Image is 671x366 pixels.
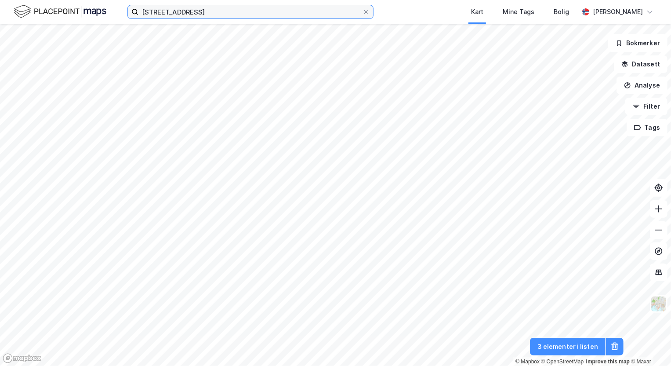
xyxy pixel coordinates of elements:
input: Søk på adresse, matrikkel, gårdeiere, leietakere eller personer [138,5,363,18]
iframe: Chat Widget [627,324,671,366]
div: Mine Tags [503,7,534,17]
div: Kart [471,7,483,17]
a: Improve this map [586,359,630,365]
a: Mapbox [515,359,540,365]
img: logo.f888ab2527a4732fd821a326f86c7f29.svg [14,4,106,19]
a: OpenStreetMap [541,359,584,365]
button: 3 elementer i listen [530,338,606,355]
div: [PERSON_NAME] [593,7,643,17]
button: Tags [627,119,667,136]
div: Bolig [554,7,569,17]
button: Datasett [614,55,667,73]
button: Analyse [617,77,667,94]
button: Bokmerker [608,34,667,52]
img: Z [650,296,667,312]
button: Filter [625,98,667,115]
a: Mapbox homepage [3,353,41,363]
